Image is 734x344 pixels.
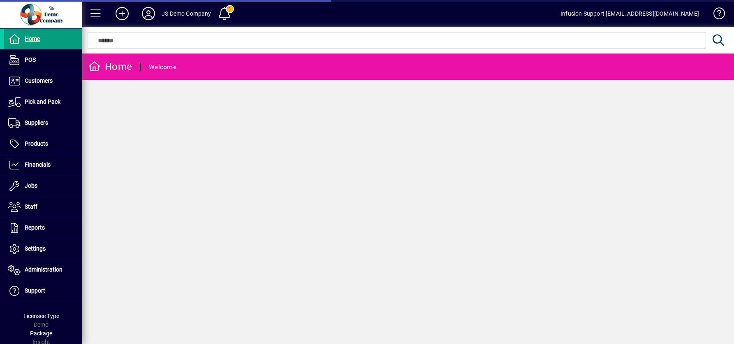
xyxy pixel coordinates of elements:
[135,6,162,21] button: Profile
[4,281,82,301] a: Support
[23,313,59,319] span: Licensee Type
[149,60,176,74] div: Welcome
[25,98,60,105] span: Pick and Pack
[109,6,135,21] button: Add
[88,60,132,73] div: Home
[25,119,48,126] span: Suppliers
[25,77,53,84] span: Customers
[25,245,46,252] span: Settings
[30,330,52,337] span: Package
[4,176,82,196] a: Jobs
[25,56,36,63] span: POS
[4,134,82,154] a: Products
[4,218,82,238] a: Reports
[25,287,45,294] span: Support
[25,203,37,210] span: Staff
[25,161,51,168] span: Financials
[25,266,63,273] span: Administration
[4,92,82,112] a: Pick and Pack
[25,224,45,231] span: Reports
[162,7,211,20] div: JS Demo Company
[4,71,82,91] a: Customers
[4,113,82,133] a: Suppliers
[4,197,82,217] a: Staff
[4,50,82,70] a: POS
[4,239,82,259] a: Settings
[25,140,48,147] span: Products
[707,2,724,28] a: Knowledge Base
[560,7,699,20] div: Infusion Support [EMAIL_ADDRESS][DOMAIN_NAME]
[25,182,37,189] span: Jobs
[25,35,40,42] span: Home
[4,260,82,280] a: Administration
[4,155,82,175] a: Financials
